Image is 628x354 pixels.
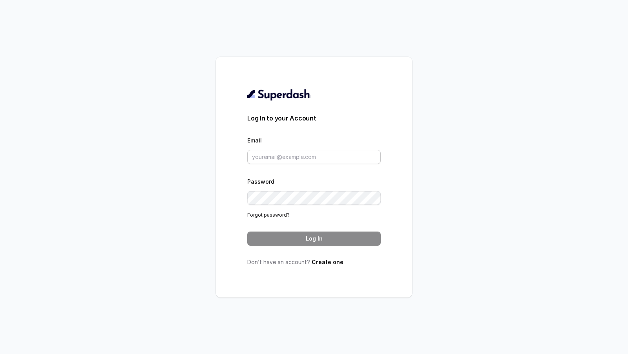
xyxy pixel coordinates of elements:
[247,212,290,218] a: Forgot password?
[247,258,381,266] p: Don’t have an account?
[247,137,262,144] label: Email
[312,259,343,265] a: Create one
[247,232,381,246] button: Log In
[247,150,381,164] input: youremail@example.com
[247,178,274,185] label: Password
[247,113,381,123] h3: Log In to your Account
[247,88,310,101] img: light.svg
